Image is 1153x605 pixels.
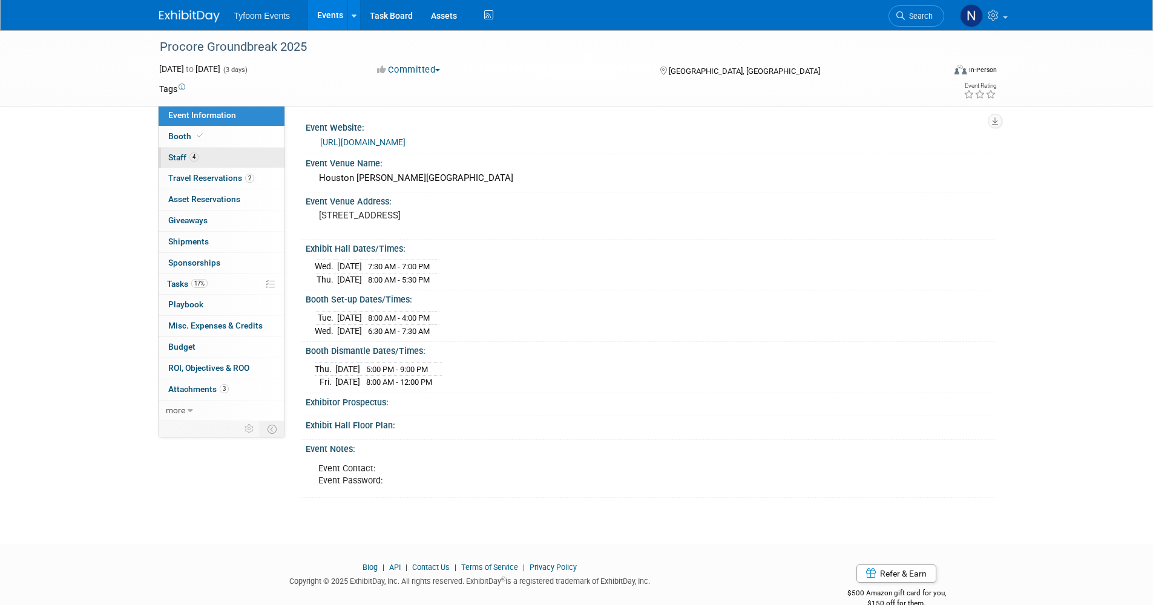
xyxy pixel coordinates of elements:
a: Search [889,5,944,27]
a: Playbook [159,295,284,315]
a: Terms of Service [461,563,518,572]
a: API [389,563,401,572]
span: Playbook [168,299,203,309]
span: Giveaways [168,215,208,225]
a: Travel Reservations2 [159,168,284,189]
span: Tasks [167,279,208,289]
td: Toggle Event Tabs [260,421,284,437]
sup: ® [501,576,505,583]
span: ROI, Objectives & ROO [168,363,249,373]
td: Personalize Event Tab Strip [239,421,260,437]
span: [DATE] [DATE] [159,64,220,74]
span: 7:30 AM - 7:00 PM [368,262,430,271]
a: ROI, Objectives & ROO [159,358,284,379]
img: Nathan Nelson [960,4,983,27]
td: Tue. [315,311,337,324]
span: Event Information [168,110,236,120]
td: Thu. [315,362,335,376]
span: 8:00 AM - 12:00 PM [366,378,432,387]
a: Refer & Earn [856,564,936,583]
td: Wed. [315,260,337,273]
pre: [STREET_ADDRESS] [319,210,579,221]
div: Exhibit Hall Dates/Times: [306,240,994,255]
span: | [452,563,459,572]
a: Privacy Policy [530,563,577,572]
span: Sponsorships [168,258,220,267]
a: Booth [159,126,284,147]
a: Giveaways [159,211,284,231]
a: Blog [363,563,378,572]
a: more [159,401,284,421]
span: Misc. Expenses & Credits [168,321,263,330]
td: Tags [159,83,185,95]
td: Wed. [315,324,337,337]
a: Budget [159,337,284,358]
a: Shipments [159,232,284,252]
td: [DATE] [337,324,362,337]
span: Shipments [168,237,209,246]
a: Attachments3 [159,379,284,400]
span: 2 [245,174,254,183]
span: 4 [189,152,199,162]
span: Attachments [168,384,229,394]
div: Booth Set-up Dates/Times: [306,290,994,306]
a: Staff4 [159,148,284,168]
div: Exhibitor Prospectus: [306,393,994,408]
div: Procore Groundbreak 2025 [156,36,926,58]
td: [DATE] [337,273,362,286]
span: Travel Reservations [168,173,254,183]
div: Event Website: [306,119,994,134]
i: Booth reservation complete [197,132,203,139]
div: Event Format [873,63,997,81]
span: | [379,563,387,572]
span: Asset Reservations [168,194,240,204]
span: (3 days) [222,66,248,74]
img: Format-Inperson.png [954,65,967,74]
a: Sponsorships [159,253,284,273]
td: [DATE] [337,311,362,324]
div: Booth Dismantle Dates/Times: [306,342,994,357]
span: Tyfoom Events [234,11,291,21]
td: Thu. [315,273,337,286]
button: Committed [373,64,445,76]
span: 6:30 AM - 7:30 AM [368,327,430,336]
div: Copyright © 2025 ExhibitDay, Inc. All rights reserved. ExhibitDay is a registered trademark of Ex... [159,573,781,587]
span: | [402,563,410,572]
a: Tasks17% [159,274,284,295]
span: Budget [168,342,195,352]
span: 3 [220,384,229,393]
div: Event Venue Address: [306,192,994,208]
span: 5:00 PM - 9:00 PM [366,365,428,374]
td: [DATE] [337,260,362,273]
a: Misc. Expenses & Credits [159,316,284,336]
a: Asset Reservations [159,189,284,210]
span: to [184,64,195,74]
div: Event Contact: Event Password: [310,457,860,493]
span: Search [905,11,933,21]
td: Fri. [315,376,335,388]
a: Event Information [159,105,284,126]
span: more [166,405,185,415]
img: ExhibitDay [159,10,220,22]
span: Staff [168,152,199,162]
span: 8:00 AM - 4:00 PM [368,313,430,322]
div: Exhibit Hall Floor Plan: [306,416,994,431]
a: Contact Us [412,563,450,572]
td: [DATE] [335,376,360,388]
div: Houston [PERSON_NAME][GEOGRAPHIC_DATA] [315,169,985,188]
span: | [520,563,528,572]
a: [URL][DOMAIN_NAME] [320,137,406,147]
div: Event Rating [964,83,996,89]
span: [GEOGRAPHIC_DATA], [GEOGRAPHIC_DATA] [669,67,820,76]
span: 8:00 AM - 5:30 PM [368,275,430,284]
span: Booth [168,131,205,141]
div: Event Venue Name: [306,154,994,169]
div: Event Notes: [306,440,994,455]
span: 17% [191,279,208,288]
td: [DATE] [335,362,360,376]
div: In-Person [968,65,997,74]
